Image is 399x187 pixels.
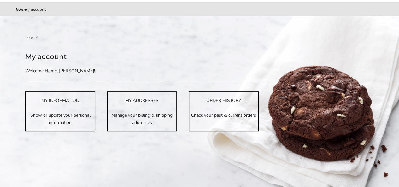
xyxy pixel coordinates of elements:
div: MY ADDRESSES [108,97,176,104]
p: Manage your billing & shipping addresses [108,112,176,126]
h1: My account [25,51,259,62]
a: Home [16,6,27,12]
div: MY INFORMATION [26,97,95,104]
p: Welcome Home, [PERSON_NAME]! [25,67,192,74]
div: ORDER HISTORY [189,97,258,104]
a: MY ADDRESSES Manage your billing & shipping addresses [107,91,177,131]
a: ORDER HISTORY Check your past & current orders [189,91,259,131]
p: Check your past & current orders [189,112,258,119]
a: MY INFORMATION Show or update your personal information [25,91,95,131]
p: Show or update your personal information [26,112,95,126]
a: Logout [25,34,38,40]
span: | [28,6,30,12]
span: Account [31,6,46,12]
nav: breadcrumbs [16,6,383,13]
